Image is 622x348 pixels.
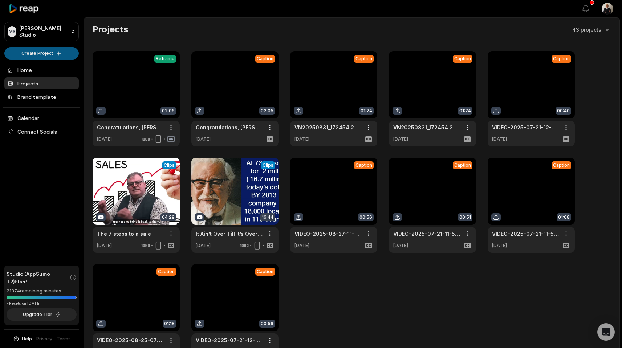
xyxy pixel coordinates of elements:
[13,336,32,342] button: Help
[57,336,71,342] a: Terms
[4,77,79,89] a: Projects
[36,336,52,342] a: Privacy
[7,270,70,285] span: Studio (AppSumo T2) Plan!
[22,336,32,342] span: Help
[294,230,361,238] a: VIDEO-2025-08-27-11-34-01
[7,301,77,306] div: *Resets on [DATE]
[97,124,164,131] a: Congratulations, [PERSON_NAME]
[294,124,354,131] a: VN20250831_172454 2
[492,230,559,238] a: VIDEO-2025-07-21-11-55-41
[8,26,16,37] div: MS
[572,26,611,33] button: 43 projects
[393,124,453,131] a: VN20250831_172454 2
[19,25,68,38] p: [PERSON_NAME] Studio
[4,112,79,124] a: Calendar
[97,336,164,344] a: VIDEO-2025-08-25-07-58-20
[4,125,79,138] span: Connect Socials
[196,336,263,344] a: VIDEO-2025-07-21-12-01-09
[492,124,559,131] a: VIDEO-2025-07-21-12-01-53
[196,124,263,131] a: Congratulations, [PERSON_NAME]
[393,230,460,238] a: VIDEO-2025-07-21-11-58-47
[4,64,79,76] a: Home
[7,287,77,295] div: 21374 remaining minutes
[196,230,263,238] a: It Ain’t Over Till It’s Over: [PERSON_NAME] Ultimate Talk on Resilience, Comebacks & Success
[4,47,79,60] button: Create Project
[7,308,77,321] button: Upgrade Tier
[97,230,151,238] a: The 7 steps to a sale
[4,91,79,103] a: Brand template
[93,24,128,35] h2: Projects
[597,323,615,341] div: Open Intercom Messenger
